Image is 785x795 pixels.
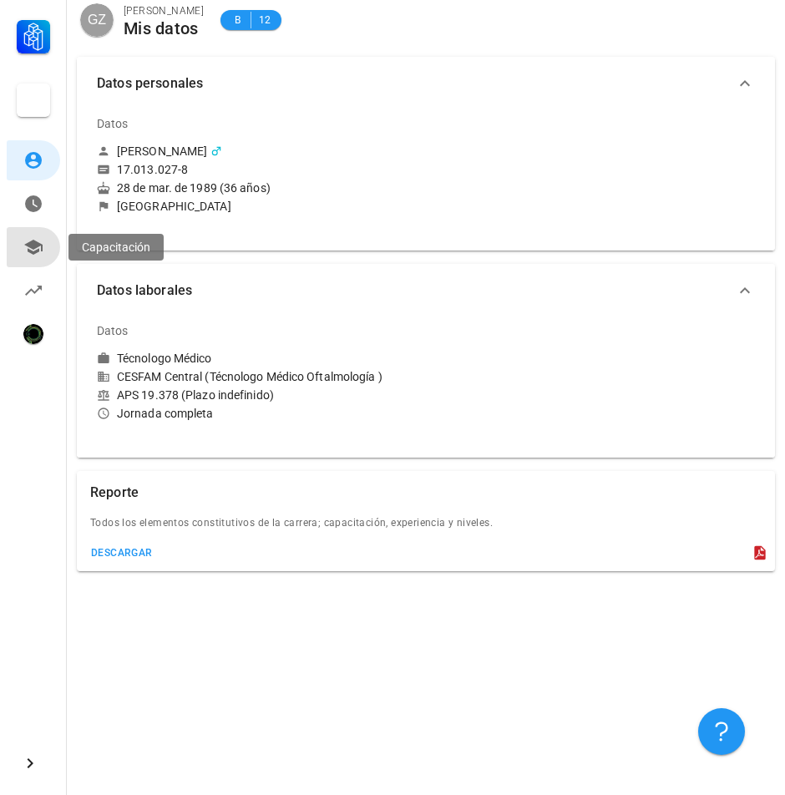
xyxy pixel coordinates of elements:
span: Datos personales [97,72,735,95]
div: Jornada completa [97,406,755,421]
div: [PERSON_NAME] [117,144,207,159]
div: [PERSON_NAME] [124,3,204,19]
span: GZ [88,3,106,37]
div: CESFAM Central (Técnologo Médico Oftalmología ) [97,369,755,384]
div: Mis datos [124,19,204,38]
span: B [230,12,244,28]
div: Datos [97,104,129,144]
div: Técnologo Médico [117,351,212,366]
button: Datos laborales [77,264,775,317]
div: 28 de mar. de 1989 (36 años) [97,180,755,195]
button: descargar [84,541,160,565]
div: [GEOGRAPHIC_DATA] [117,199,231,214]
div: avatar [80,3,114,37]
div: avatar [23,324,43,344]
button: Datos personales [77,57,775,110]
div: Datos [97,311,129,351]
div: Todos los elementos constitutivos de la carrera; capacitación, experiencia y niveles. [77,514,775,541]
div: APS 19.378 (Plazo indefinido) [97,387,755,403]
div: 17.013.027-8 [117,162,188,177]
span: 12 [258,12,271,28]
div: Reporte [90,471,139,514]
div: descargar [90,547,153,559]
span: Datos laborales [97,279,735,302]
